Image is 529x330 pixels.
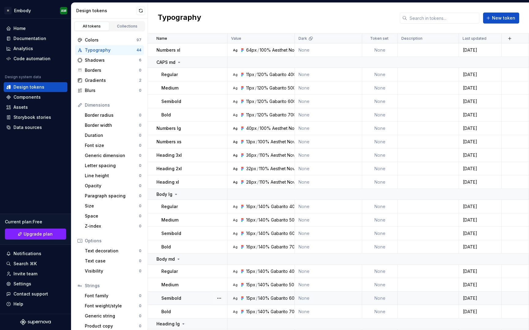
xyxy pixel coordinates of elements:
div: 140% [258,282,269,288]
td: None [295,81,362,95]
div: 0 [139,123,141,128]
div: Text decoration [85,248,139,254]
a: Invite team [4,269,67,279]
div: 0 [139,269,141,273]
td: None [295,108,362,122]
a: Components [4,92,67,102]
div: AM [61,8,66,13]
div: Font size [85,142,139,148]
div: 36px [246,152,257,158]
p: Heading 2xl [156,166,182,172]
div: Ag [233,153,238,158]
div: 400 [289,204,298,210]
div: [DATE] [459,230,501,237]
div: [DATE] [459,282,501,288]
div: 11px [246,98,254,105]
td: None [295,122,362,135]
div: 6 [139,58,141,63]
div: 11px [246,85,254,91]
div: 140% [258,217,270,223]
div: 0 [139,214,141,218]
div: Strings [85,283,141,289]
div: 32px [246,166,256,172]
a: Borders0 [75,65,144,75]
td: None [295,135,362,148]
div: 16px [246,230,256,237]
td: None [362,108,398,122]
div: 0 [139,163,141,168]
a: Paragraph spacing0 [82,191,144,201]
div: Ag [233,218,238,222]
div: Gabarito [271,282,288,288]
div: 16px [246,244,256,250]
div: [DATE] [459,244,501,250]
td: None [295,175,362,189]
div: Current plan : Free [5,219,66,225]
a: Shadows6 [75,55,144,65]
p: CAPS md [156,59,175,65]
div: Gabarito [271,204,288,210]
div: Generic string [85,313,139,319]
button: Contact support [4,289,67,299]
div: 100% [258,139,269,145]
div: Border radius [85,112,139,118]
div: Border width [85,122,139,128]
div: / [256,244,258,250]
div: Gabarito [271,268,288,274]
div: Notifications [13,251,41,257]
div: / [257,166,258,172]
td: None [295,148,362,162]
div: 700 [288,112,296,118]
div: All tokens [77,24,107,29]
a: Typography44 [75,45,144,55]
div: Documentation [13,35,46,42]
div: 100% [260,125,271,131]
a: Size0 [82,201,144,211]
div: 0 [139,113,141,118]
button: Search ⌘K [4,259,67,269]
p: Bold [161,112,171,118]
div: 140% [258,268,269,274]
div: Ag [233,48,238,53]
a: Font size0 [82,141,144,150]
div: Letter spacing [85,163,139,169]
div: / [256,295,257,301]
div: Ag [233,244,238,249]
a: Font weight/style0 [82,301,144,311]
div: / [255,85,257,91]
div: 600 [288,98,296,105]
svg: Supernova Logo [20,319,51,325]
div: Aesthet Nova [272,47,299,53]
div: Aesthet Nova [272,125,299,131]
div: / [255,71,257,78]
div: 0 [139,68,141,73]
td: None [362,175,398,189]
div: / [257,179,259,185]
a: Storybook stories [4,112,67,122]
div: 400 [289,268,297,274]
a: Space0 [82,211,144,221]
a: Analytics [4,44,67,53]
button: Help [4,299,67,309]
div: Ag [233,282,238,287]
td: None [362,135,398,148]
p: Numbers xl [156,47,180,53]
a: Colors97 [75,35,144,45]
div: 15px [246,295,255,301]
p: Medium [161,85,178,91]
div: / [256,282,257,288]
div: 16px [246,217,256,223]
div: Gradients [85,77,139,83]
td: None [362,68,398,81]
button: Notifications [4,249,67,258]
td: None [362,148,398,162]
button: New token [483,13,519,24]
p: Last updated [463,36,486,41]
input: Search in tokens... [407,13,479,24]
a: Line height0 [82,171,144,181]
div: 400 [288,71,296,78]
td: None [295,265,362,278]
td: None [295,43,362,57]
a: Upgrade plan [5,229,66,240]
td: None [362,291,398,305]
